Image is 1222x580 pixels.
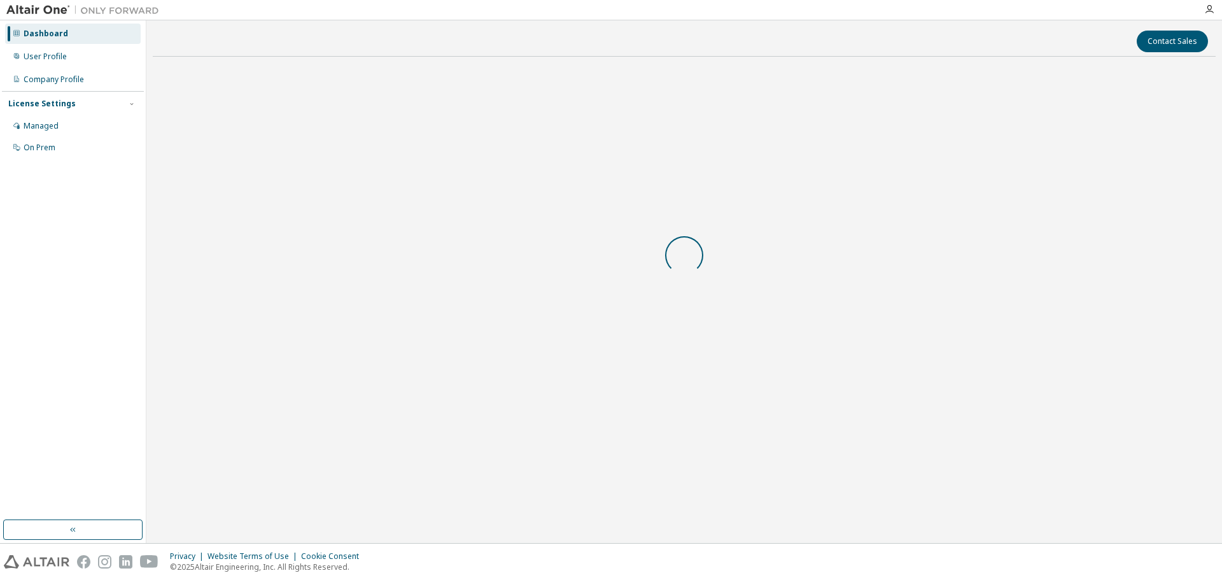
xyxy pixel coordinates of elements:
img: Altair One [6,4,165,17]
img: linkedin.svg [119,555,132,569]
div: Company Profile [24,74,84,85]
img: facebook.svg [77,555,90,569]
img: altair_logo.svg [4,555,69,569]
div: On Prem [24,143,55,153]
div: Privacy [170,551,207,562]
div: Website Terms of Use [207,551,301,562]
p: © 2025 Altair Engineering, Inc. All Rights Reserved. [170,562,367,572]
img: instagram.svg [98,555,111,569]
button: Contact Sales [1137,31,1208,52]
div: License Settings [8,99,76,109]
img: youtube.svg [140,555,158,569]
div: Cookie Consent [301,551,367,562]
div: Managed [24,121,59,131]
div: User Profile [24,52,67,62]
div: Dashboard [24,29,68,39]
